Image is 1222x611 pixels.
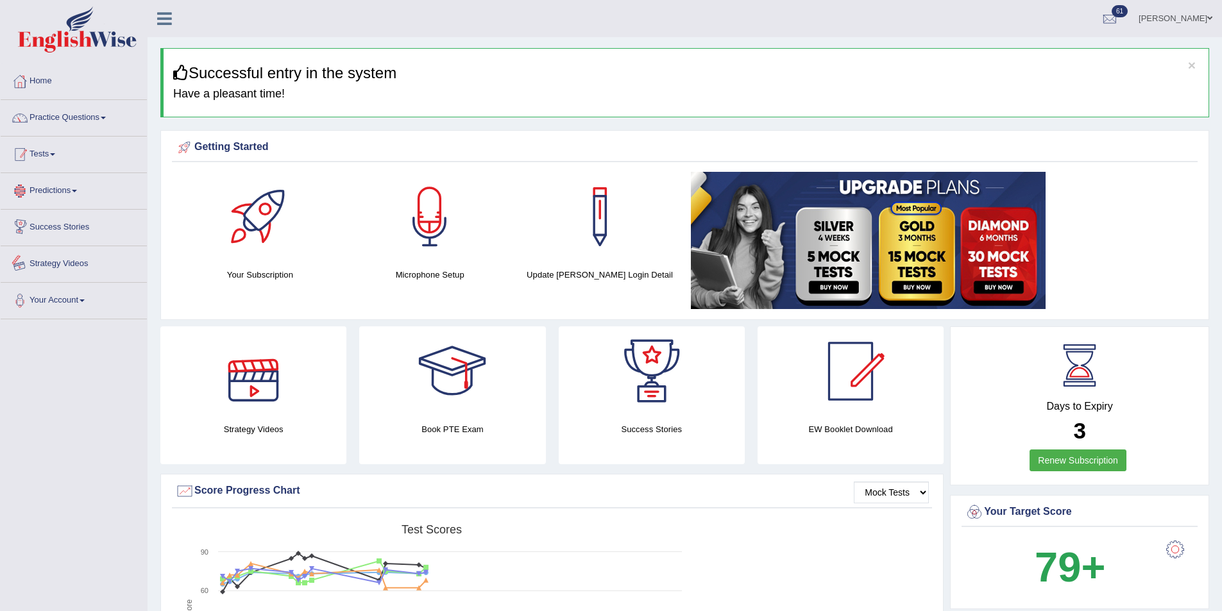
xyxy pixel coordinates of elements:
[965,503,1194,522] div: Your Target Score
[559,423,745,436] h4: Success Stories
[352,268,509,281] h4: Microphone Setup
[175,138,1194,157] div: Getting Started
[1073,418,1085,443] b: 3
[1030,449,1126,471] a: Renew Subscription
[691,172,1046,309] img: small5.jpg
[402,523,462,536] tspan: Test scores
[173,88,1199,101] h4: Have a pleasant time!
[160,423,346,436] h4: Strategy Videos
[1,246,147,278] a: Strategy Videos
[1,210,147,242] a: Success Stories
[175,481,929,501] div: Score Progress Chart
[1112,5,1128,17] span: 61
[201,548,208,556] text: 90
[1188,58,1196,72] button: ×
[173,65,1199,81] h3: Successful entry in the system
[1035,544,1105,590] b: 79+
[359,423,545,436] h4: Book PTE Exam
[1,63,147,96] a: Home
[182,268,339,281] h4: Your Subscription
[1,283,147,315] a: Your Account
[1,173,147,205] a: Predictions
[201,587,208,594] text: 60
[522,268,679,281] h4: Update [PERSON_NAME] Login Detail
[1,137,147,169] a: Tests
[758,423,944,436] h4: EW Booklet Download
[1,100,147,132] a: Practice Questions
[965,401,1194,412] h4: Days to Expiry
